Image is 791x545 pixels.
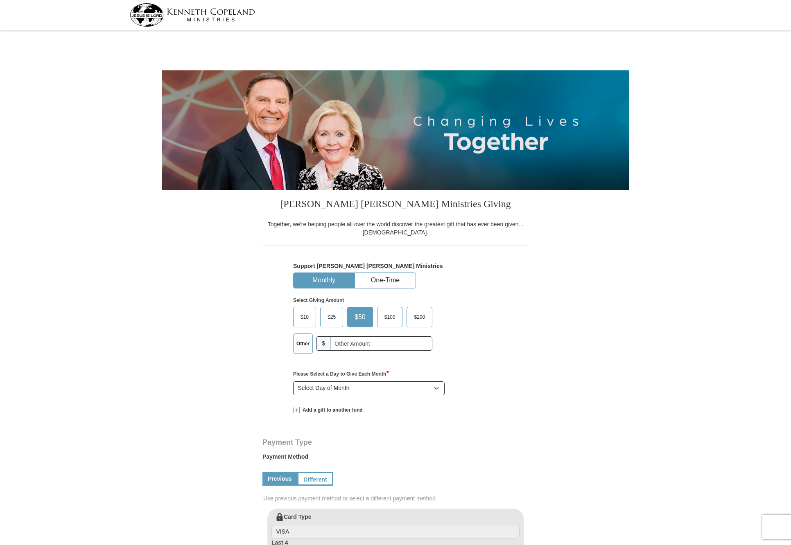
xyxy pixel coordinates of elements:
[294,334,312,354] label: Other
[410,311,429,323] span: $200
[293,297,344,303] strong: Select Giving Amount
[293,263,498,270] h5: Support [PERSON_NAME] [PERSON_NAME] Ministries
[297,472,333,486] a: Different
[262,453,529,465] label: Payment Method
[350,311,370,323] span: $50
[263,494,529,502] span: Use previous payment method or select a different payment method.
[296,311,313,323] span: $10
[262,472,297,486] a: Previous
[262,220,529,236] div: Together, we're helping people all over the world discover the greatest gift that has ever been g...
[330,336,432,351] input: Other Amount
[355,273,416,288] button: One-Time
[323,311,340,323] span: $25
[300,407,363,414] span: Add a gift to another fund
[271,525,520,539] input: Card Type
[271,513,520,539] label: Card Type
[316,336,330,351] span: $
[262,190,529,220] h3: [PERSON_NAME] [PERSON_NAME] Ministries Giving
[293,371,389,377] strong: Please Select a Day to Give Each Month
[262,439,529,446] h4: Payment Type
[130,3,255,27] img: kcm-header-logo.svg
[294,273,354,288] button: Monthly
[380,311,400,323] span: $100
